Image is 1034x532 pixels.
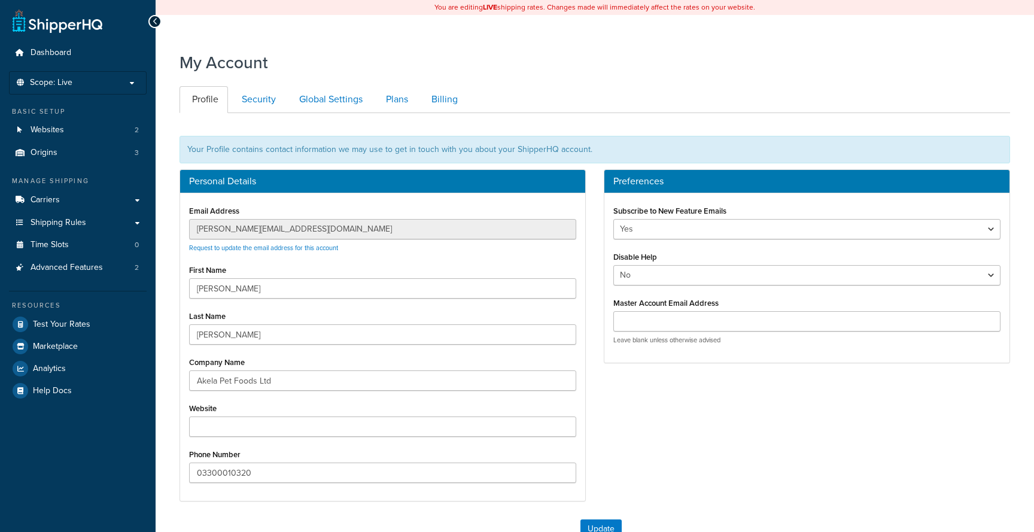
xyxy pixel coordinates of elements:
[9,314,147,335] a: Test Your Rates
[9,336,147,357] a: Marketplace
[483,2,497,13] b: LIVE
[180,86,228,113] a: Profile
[189,206,239,215] label: Email Address
[189,404,217,413] label: Website
[135,240,139,250] span: 0
[189,243,338,253] a: Request to update the email address for this account
[31,263,103,273] span: Advanced Features
[9,189,147,211] a: Carriers
[9,107,147,117] div: Basic Setup
[9,234,147,256] a: Time Slots 0
[31,218,86,228] span: Shipping Rules
[31,148,57,158] span: Origins
[135,148,139,158] span: 3
[13,9,102,33] a: ShipperHQ Home
[33,364,66,374] span: Analytics
[9,212,147,234] a: Shipping Rules
[9,257,147,279] a: Advanced Features 2
[9,142,147,164] li: Origins
[613,253,657,262] label: Disable Help
[9,257,147,279] li: Advanced Features
[33,320,90,330] span: Test Your Rates
[287,86,372,113] a: Global Settings
[613,299,719,308] label: Master Account Email Address
[613,336,1000,345] p: Leave blank unless otherwise advised
[189,266,226,275] label: First Name
[373,86,418,113] a: Plans
[33,386,72,396] span: Help Docs
[31,195,60,205] span: Carriers
[9,42,147,64] a: Dashboard
[135,263,139,273] span: 2
[613,206,726,215] label: Subscribe to New Feature Emails
[189,312,226,321] label: Last Name
[9,176,147,186] div: Manage Shipping
[189,358,245,367] label: Company Name
[31,125,64,135] span: Websites
[613,176,1000,187] h3: Preferences
[419,86,467,113] a: Billing
[135,125,139,135] span: 2
[180,51,268,74] h1: My Account
[189,176,576,187] h3: Personal Details
[31,48,71,58] span: Dashboard
[33,342,78,352] span: Marketplace
[9,119,147,141] li: Websites
[9,142,147,164] a: Origins 3
[189,450,241,459] label: Phone Number
[9,300,147,311] div: Resources
[180,136,1010,163] div: Your Profile contains contact information we may use to get in touch with you about your ShipperH...
[31,240,69,250] span: Time Slots
[9,380,147,402] a: Help Docs
[9,119,147,141] a: Websites 2
[9,234,147,256] li: Time Slots
[9,358,147,379] a: Analytics
[229,86,285,113] a: Security
[30,78,72,88] span: Scope: Live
